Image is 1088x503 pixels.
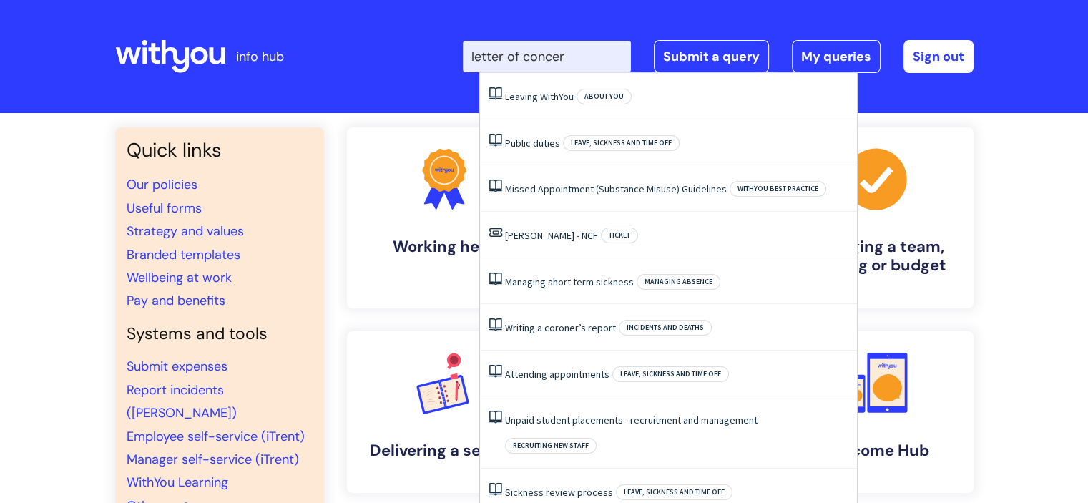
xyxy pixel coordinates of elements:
a: Useful forms [127,200,202,217]
span: Recruiting new staff [505,438,597,454]
a: Our policies [127,176,197,193]
p: info hub [236,45,284,68]
a: Public duties [505,137,560,150]
a: Welcome Hub [779,331,974,493]
a: Submit a query [654,40,769,73]
a: Wellbeing at work [127,269,232,286]
a: Managing a team, building or budget [779,127,974,308]
a: WithYou Learning [127,474,228,491]
a: Leaving WithYou [505,90,574,103]
a: Sign out [903,40,974,73]
h4: Systems and tools [127,324,313,344]
a: Managing short term sickness [505,275,634,288]
span: Ticket [601,228,638,243]
a: Attending appointments [505,368,609,381]
h4: Welcome Hub [790,441,962,460]
a: Submit expenses [127,358,227,375]
a: Working here [347,127,541,308]
span: About you [577,89,632,104]
h4: Working here [358,238,530,256]
a: Sickness review process [505,486,613,499]
span: Managing absence [637,274,720,290]
a: Missed Appointment (Substance Misuse) Guidelines [505,182,727,195]
a: Writing a coroner’s report [505,321,616,334]
a: [PERSON_NAME] - NCF [505,229,598,242]
a: Strategy and values [127,223,244,240]
a: My queries [792,40,881,73]
input: Search [463,41,631,72]
span: Incidents and deaths [619,320,712,336]
span: Leave, sickness and time off [616,484,732,500]
span: Leave, sickness and time off [563,135,680,151]
a: Manager self-service (iTrent) [127,451,299,468]
a: Report incidents ([PERSON_NAME]) [127,381,237,421]
a: Employee self-service (iTrent) [127,428,305,445]
a: Branded templates [127,246,240,263]
a: Delivering a service [347,331,541,493]
span: WithYou best practice [730,181,826,197]
h4: Delivering a service [358,441,530,460]
a: Pay and benefits [127,292,225,309]
div: | - [463,40,974,73]
h4: Managing a team, building or budget [790,238,962,275]
a: Unpaid student placements - recruitment and management [505,414,758,426]
span: Leave, sickness and time off [612,366,729,382]
h3: Quick links [127,139,313,162]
